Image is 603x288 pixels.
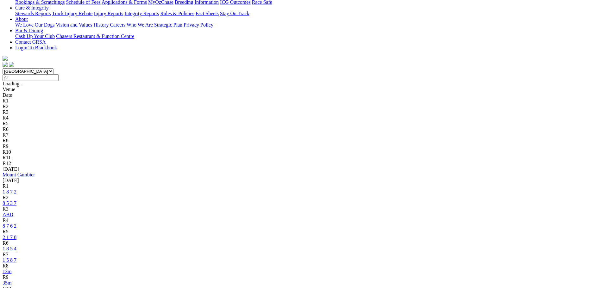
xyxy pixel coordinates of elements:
[3,246,16,251] a: 1 8 5 4
[3,263,600,269] div: R8
[3,172,35,177] a: Mount Gambier
[3,81,23,86] span: Loading...
[196,11,219,16] a: Fact Sheets
[15,34,600,39] div: Bar & Dining
[3,56,8,61] img: logo-grsa-white.png
[15,22,600,28] div: About
[3,104,600,109] div: R2
[3,240,600,246] div: R6
[3,252,600,257] div: R7
[9,62,14,67] img: twitter.svg
[3,218,600,223] div: R4
[3,200,16,206] a: 8 5 3 7
[3,195,600,200] div: R2
[220,11,249,16] a: Stay On Track
[3,235,16,240] a: 2 1 7 8
[160,11,194,16] a: Rules & Policies
[3,178,600,183] div: [DATE]
[15,45,57,50] a: Login To Blackbook
[3,87,600,92] div: Venue
[93,22,109,28] a: History
[3,223,16,229] a: 8 7 6 2
[15,34,55,39] a: Cash Up Your Club
[15,5,49,10] a: Care & Integrity
[3,155,600,161] div: R11
[3,257,16,263] a: 1 5 8 7
[3,144,600,149] div: R9
[3,269,11,274] a: 13m
[3,161,600,166] div: R12
[3,138,600,144] div: R8
[3,189,16,194] a: 1 8 7 2
[56,22,92,28] a: Vision and Values
[15,11,51,16] a: Stewards Reports
[3,280,11,285] a: 35m
[3,121,600,126] div: R5
[3,166,600,172] div: [DATE]
[3,274,600,280] div: R9
[3,92,600,98] div: Date
[94,11,123,16] a: Injury Reports
[3,229,600,235] div: R5
[56,34,134,39] a: Chasers Restaurant & Function Centre
[15,39,46,45] a: Contact GRSA
[3,212,13,217] a: ABD
[15,16,28,22] a: About
[127,22,153,28] a: Who We Are
[110,22,125,28] a: Careers
[3,132,600,138] div: R7
[3,74,59,81] input: Select date
[3,183,600,189] div: R1
[3,109,600,115] div: R3
[52,11,92,16] a: Track Injury Rebate
[3,62,8,67] img: facebook.svg
[15,22,54,28] a: We Love Our Dogs
[3,126,600,132] div: R6
[15,11,600,16] div: Care & Integrity
[15,28,43,33] a: Bar & Dining
[124,11,159,16] a: Integrity Reports
[154,22,182,28] a: Strategic Plan
[3,115,600,121] div: R4
[3,206,600,212] div: R3
[3,98,600,104] div: R1
[184,22,213,28] a: Privacy Policy
[3,149,600,155] div: R10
